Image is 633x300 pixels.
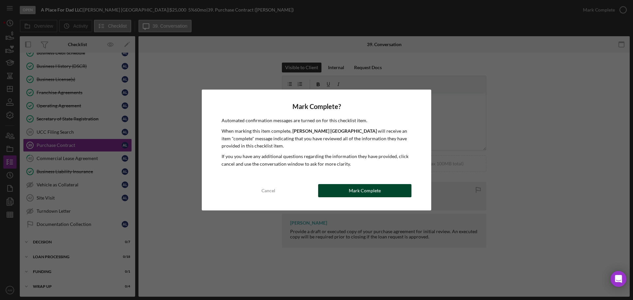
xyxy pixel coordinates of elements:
div: Open Intercom Messenger [611,271,626,287]
button: Cancel [222,184,315,197]
div: Cancel [261,184,275,197]
h4: Mark Complete? [222,103,411,110]
p: When marking this item complete, will receive an item "complete" message indicating that you have... [222,127,411,150]
b: [PERSON_NAME] [GEOGRAPHIC_DATA] [292,128,377,134]
p: If you you have any additional questions regarding the information they have provided, click canc... [222,153,411,168]
button: Mark Complete [318,184,411,197]
div: Mark Complete [349,184,381,197]
p: Automated confirmation messages are turned on for this checklist item. [222,117,411,124]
